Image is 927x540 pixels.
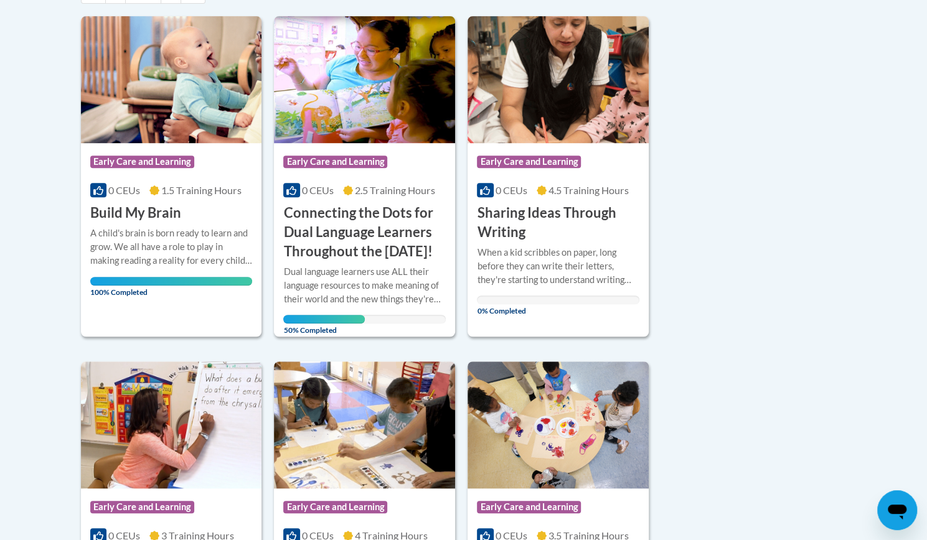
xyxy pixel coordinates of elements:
[477,203,639,242] h3: Sharing Ideas Through Writing
[274,16,455,337] a: Course LogoEarly Care and Learning0 CEUs2.5 Training Hours Connecting the Dots for Dual Language ...
[477,501,581,513] span: Early Care and Learning
[90,203,181,223] h3: Build My Brain
[302,184,334,196] span: 0 CEUs
[90,277,253,286] div: Your progress
[283,265,446,306] div: Dual language learners use ALL their language resources to make meaning of their world and the ne...
[468,361,649,488] img: Course Logo
[477,246,639,287] div: When a kid scribbles on paper, long before they can write their letters, they're starting to unde...
[90,226,253,268] div: A child's brain is born ready to learn and grow. We all have a role to play in making reading a r...
[90,156,194,168] span: Early Care and Learning
[548,184,629,196] span: 4.5 Training Hours
[81,361,262,488] img: Course Logo
[355,184,435,196] span: 2.5 Training Hours
[283,315,364,335] span: 50% Completed
[81,16,262,143] img: Course Logo
[468,16,649,143] img: Course Logo
[274,361,455,488] img: Course Logo
[283,501,387,513] span: Early Care and Learning
[877,490,917,530] iframe: Button to launch messaging window
[90,501,194,513] span: Early Care and Learning
[90,277,253,297] span: 100% Completed
[108,184,140,196] span: 0 CEUs
[161,184,242,196] span: 1.5 Training Hours
[274,16,455,143] img: Course Logo
[477,156,581,168] span: Early Care and Learning
[496,184,527,196] span: 0 CEUs
[81,16,262,337] a: Course LogoEarly Care and Learning0 CEUs1.5 Training Hours Build My BrainA child's brain is born ...
[283,156,387,168] span: Early Care and Learning
[283,203,446,261] h3: Connecting the Dots for Dual Language Learners Throughout the [DATE]!
[283,315,364,324] div: Your progress
[468,16,649,337] a: Course LogoEarly Care and Learning0 CEUs4.5 Training Hours Sharing Ideas Through WritingWhen a ki...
